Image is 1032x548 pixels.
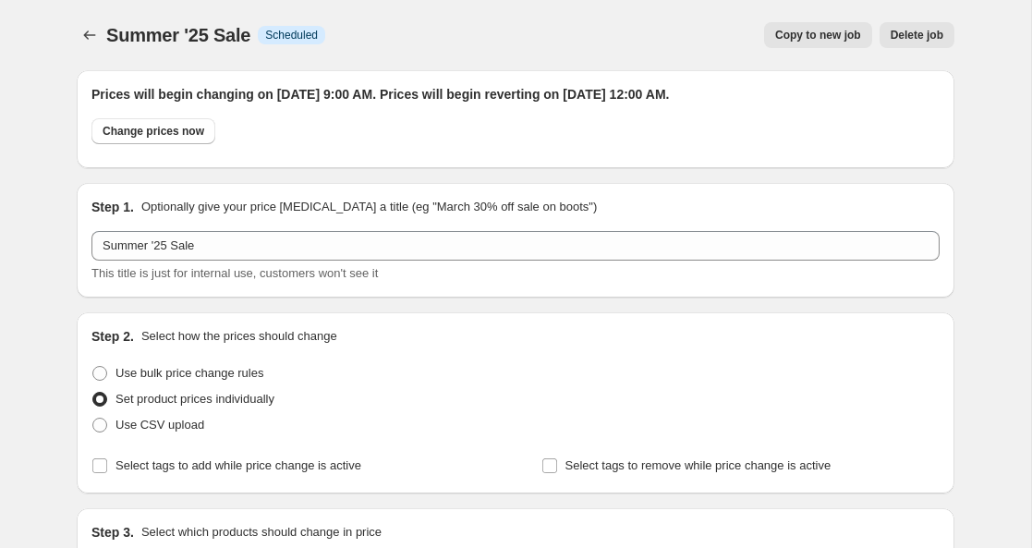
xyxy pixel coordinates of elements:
[91,118,215,144] button: Change prices now
[91,231,940,261] input: 30% off holiday sale
[265,28,318,43] span: Scheduled
[115,366,263,380] span: Use bulk price change rules
[764,22,872,48] button: Copy to new job
[91,327,134,346] h2: Step 2.
[775,28,861,43] span: Copy to new job
[115,392,274,406] span: Set product prices individually
[91,85,940,104] h2: Prices will begin changing on [DATE] 9:00 AM. Prices will begin reverting on [DATE] 12:00 AM.
[115,458,361,472] span: Select tags to add while price change is active
[91,198,134,216] h2: Step 1.
[115,418,204,432] span: Use CSV upload
[91,523,134,542] h2: Step 3.
[141,327,337,346] p: Select how the prices should change
[891,28,943,43] span: Delete job
[141,523,382,542] p: Select which products should change in price
[91,266,378,280] span: This title is just for internal use, customers won't see it
[106,25,250,45] span: Summer '25 Sale
[103,124,204,139] span: Change prices now
[565,458,832,472] span: Select tags to remove while price change is active
[77,22,103,48] button: Price change jobs
[141,198,597,216] p: Optionally give your price [MEDICAL_DATA] a title (eg "March 30% off sale on boots")
[880,22,954,48] button: Delete job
